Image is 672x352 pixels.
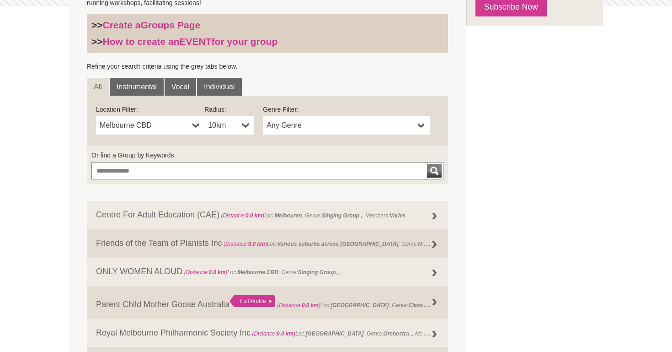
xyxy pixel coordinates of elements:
[197,78,242,96] a: Individual
[252,330,295,337] span: (Distance: )
[87,258,448,286] a: ONLY WOMEN ALOUD (Distance:0.0 km)Loc:Melbourne CBD, Genre:Singing Group ,,
[208,120,239,131] span: 10km
[103,36,278,47] a: How to create anEVENTfor your group
[96,105,204,114] label: Location Filter:
[439,330,448,337] strong: 160
[180,36,212,47] strong: EVENT
[277,330,293,337] strong: 0.0 km
[245,212,262,219] strong: 0.0 km
[110,78,164,96] a: Instrumental
[91,151,443,160] label: Or find a Group by Keywords
[103,20,201,30] a: Create aGroups Page
[277,302,320,309] span: (Distance: )
[248,241,265,247] strong: 0.0 km
[277,241,398,247] strong: Various suburbs across [GEOGRAPHIC_DATA]
[298,269,339,276] strong: Singing Group ,
[277,300,455,309] span: Loc: , Genre: ,
[331,302,389,309] strong: [GEOGRAPHIC_DATA]
[306,330,364,337] strong: [GEOGRAPHIC_DATA]
[208,269,225,276] strong: 0.0 km
[251,328,448,337] span: Loc: , Genre: , Members:
[322,212,363,219] strong: Singing Group ,
[222,238,484,248] span: Loc: , Genre: ,
[87,201,448,229] a: Centre For Adult Education (CAE) (Distance:0.0 km)Loc:Melbouren, Genre:Singing Group ,, Members:V...
[182,269,340,276] span: Loc: , Genre: ,
[204,105,254,114] label: Radius:
[267,120,414,131] span: Any Genre
[87,62,448,71] p: Refine your search criteria using the grey tabs below.
[91,36,443,48] h3: >>
[184,269,228,276] span: (Distance: )
[87,229,448,258] a: Friends of the Team of Pianists Inc (Distance:0.0 km)Loc:Various suburbs across [GEOGRAPHIC_DATA]...
[100,120,189,131] span: Melbourne CBD
[263,105,430,114] label: Genre Filter:
[238,269,278,276] strong: Melbourne CBD
[224,241,267,247] span: (Distance: )
[204,116,254,135] a: 10km
[263,116,430,135] a: Any Genre
[96,116,204,135] a: Melbourne CBD
[219,212,405,219] span: Loc: , Genre: , Members:
[229,295,275,307] div: Full Profile
[165,78,196,96] a: Vocal
[87,78,109,96] a: All
[140,20,200,30] strong: Groups Page
[408,300,454,309] strong: Class Workshop ,
[87,319,448,347] a: Royal Melbourne Philharmonic Society Inc (Distance:0.0 km)Loc:[GEOGRAPHIC_DATA], Genre:Orchestra ...
[274,212,302,219] strong: Melbouren
[302,302,319,309] strong: 0.0 km
[389,212,405,219] strong: Varies
[418,238,483,248] strong: Music Session (regular) ,
[91,19,443,31] h3: >>
[87,286,448,319] a: Parent Child Mother Goose Australia Full Profile (Distance:0.0 km)Loc:[GEOGRAPHIC_DATA], Genre:Cl...
[221,212,264,219] span: (Distance: )
[384,330,412,337] strong: Orchestra ,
